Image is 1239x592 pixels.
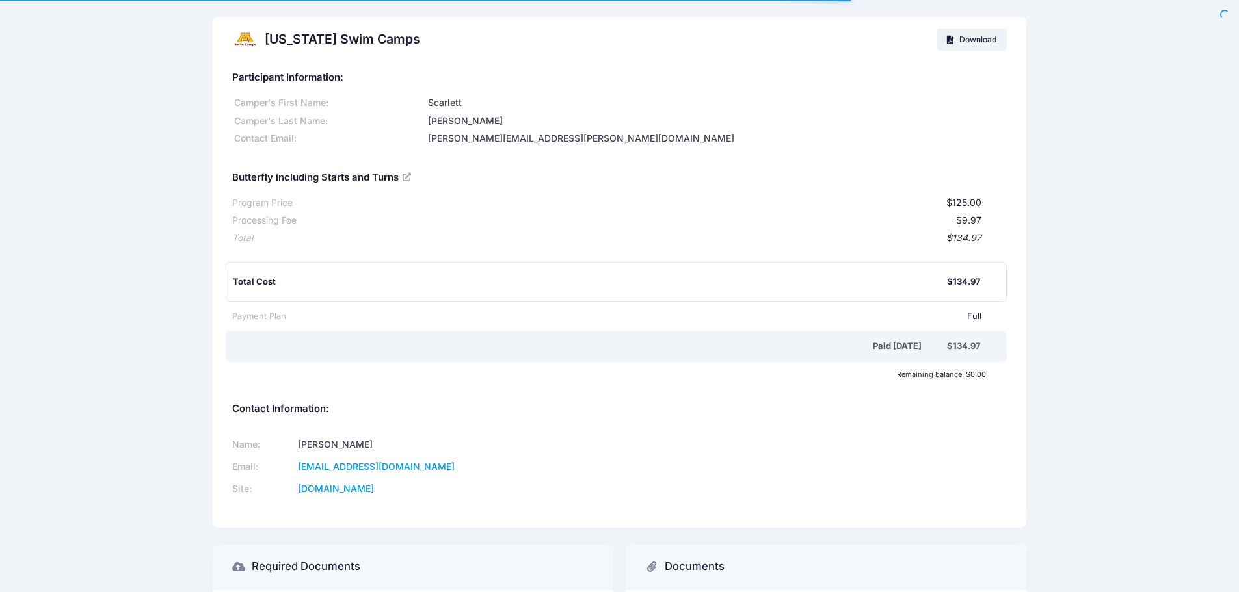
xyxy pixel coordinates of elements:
[232,172,414,184] h5: Butterfly including Starts and Turns
[947,276,981,289] div: $134.97
[235,340,948,353] div: Paid [DATE]
[232,214,297,227] div: Processing Fee
[298,461,455,472] a: [EMAIL_ADDRESS][DOMAIN_NAME]
[959,34,996,44] span: Download
[286,310,982,323] div: Full
[403,171,413,183] a: View Registration Details
[226,370,993,378] div: Remaining balance: $0.00
[232,196,293,210] div: Program Price
[425,132,1007,146] div: [PERSON_NAME][EMAIL_ADDRESS][PERSON_NAME][DOMAIN_NAME]
[232,72,1007,84] h5: Participant Information:
[425,96,1007,110] div: Scarlett
[233,276,948,289] div: Total Cost
[937,29,1007,51] a: Download
[297,214,982,227] div: $9.97
[252,560,360,573] h3: Required Documents
[232,114,426,128] div: Camper's Last Name:
[946,197,981,208] span: $125.00
[425,114,1007,128] div: [PERSON_NAME]
[293,434,602,456] td: [PERSON_NAME]
[232,434,294,456] td: Name:
[232,310,286,323] div: Payment Plan
[232,404,1007,415] h5: Contact Information:
[665,560,725,573] h3: Documents
[265,32,420,47] h2: [US_STATE] Swim Camps
[232,96,426,110] div: Camper's First Name:
[232,456,294,478] td: Email:
[298,483,374,494] a: [DOMAIN_NAME]
[232,231,253,245] div: Total
[232,478,294,500] td: Site:
[947,340,981,353] div: $134.97
[232,132,426,146] div: Contact Email:
[253,231,982,245] div: $134.97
